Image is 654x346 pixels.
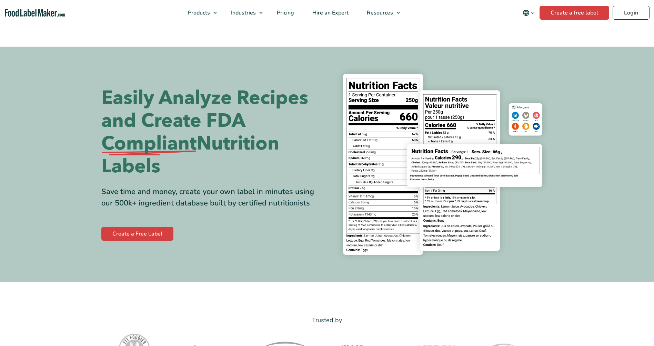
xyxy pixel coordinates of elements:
[365,9,394,17] span: Resources
[186,9,211,17] span: Products
[275,9,295,17] span: Pricing
[101,227,173,241] a: Create a Free Label
[101,132,197,155] span: Compliant
[540,6,609,20] a: Create a free label
[310,9,349,17] span: Hire an Expert
[101,87,322,178] h1: Easily Analyze Recipes and Create FDA Nutrition Labels
[229,9,256,17] span: Industries
[101,315,553,325] p: Trusted by
[613,6,650,20] a: Login
[101,186,322,209] div: Save time and money, create your own label in minutes using our 500k+ ingredient database built b...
